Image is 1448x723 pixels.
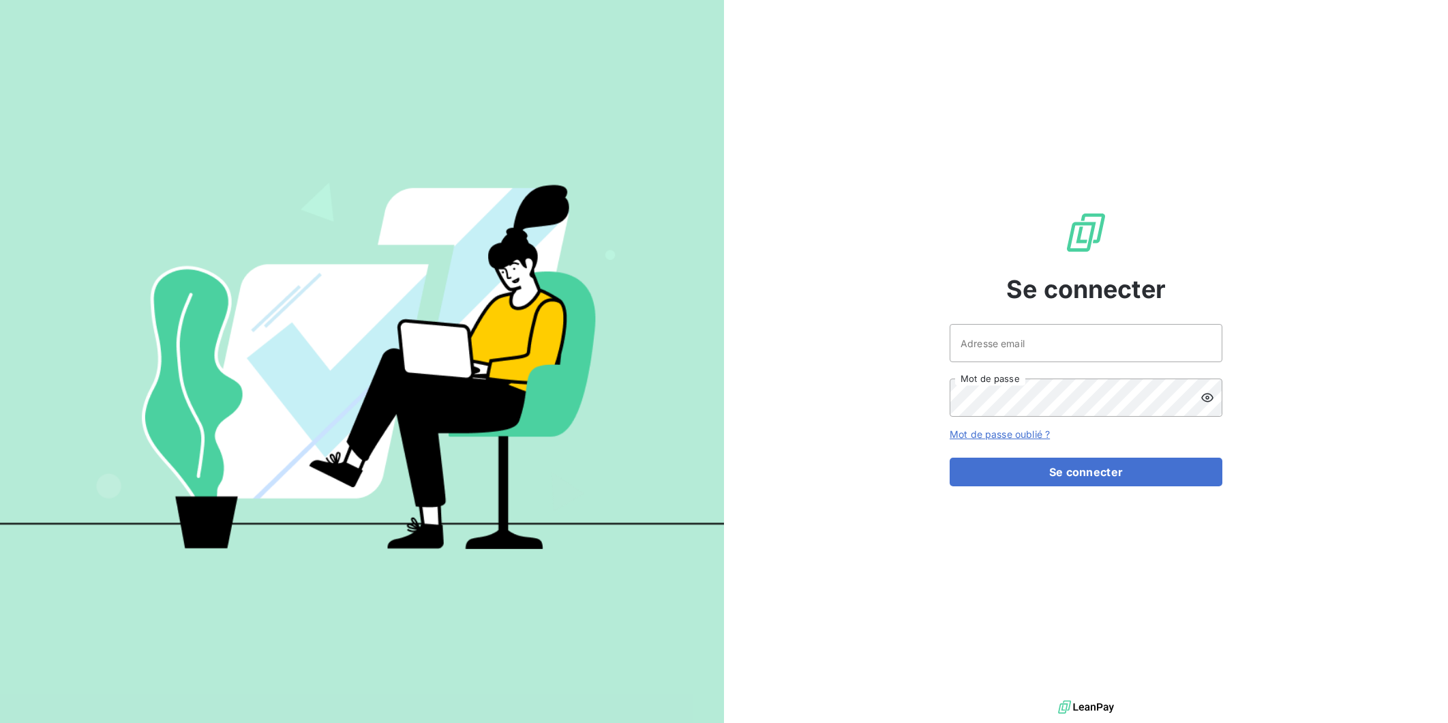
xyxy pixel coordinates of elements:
[950,324,1222,362] input: placeholder
[1064,211,1108,254] img: Logo LeanPay
[950,428,1050,440] a: Mot de passe oublié ?
[1058,697,1114,718] img: logo
[1006,271,1166,308] span: Se connecter
[950,458,1222,486] button: Se connecter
